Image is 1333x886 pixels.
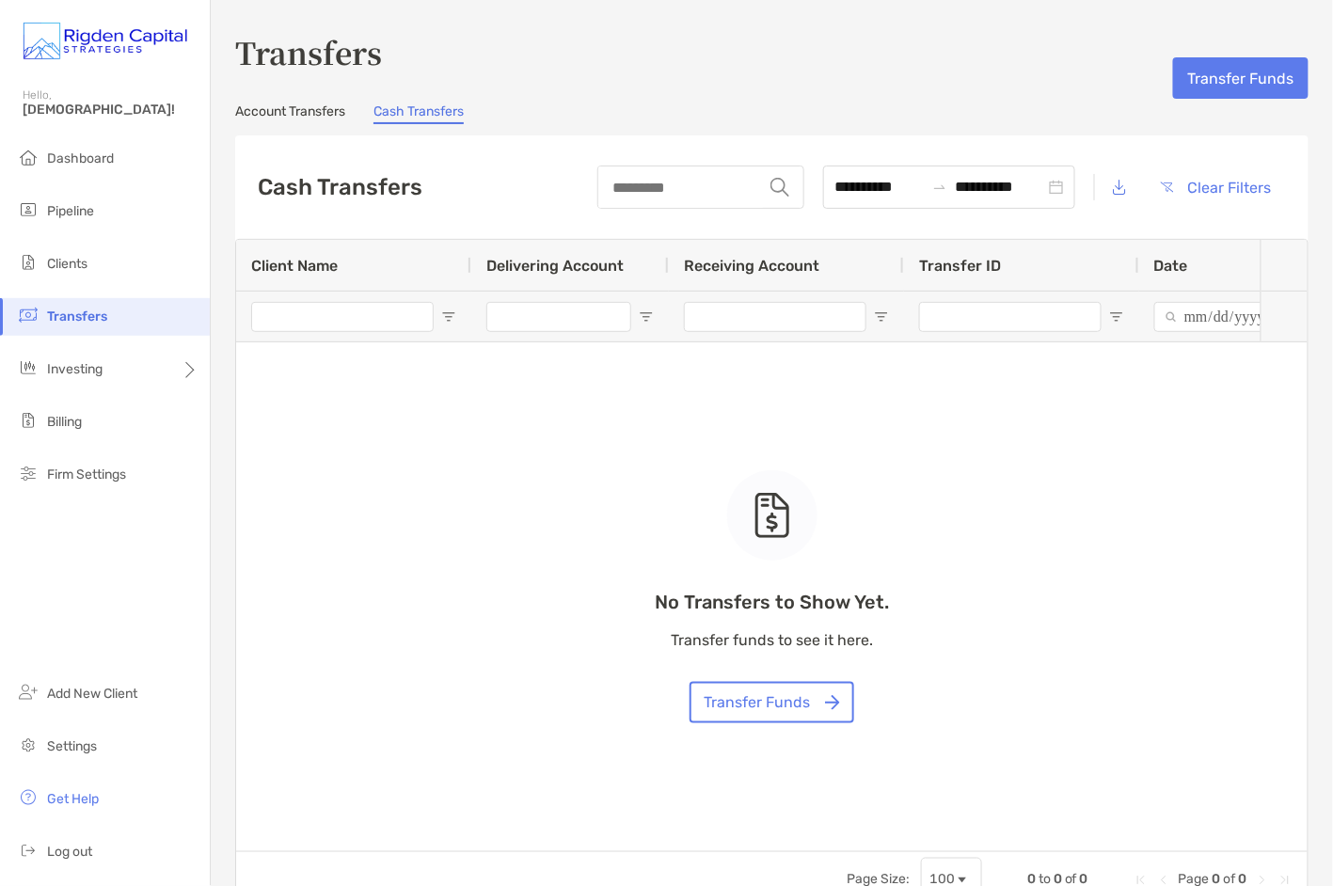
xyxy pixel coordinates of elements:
button: Clear Filters [1146,166,1286,208]
span: Investing [47,361,103,377]
a: Account Transfers [235,103,345,124]
img: input icon [770,178,789,197]
img: transfers icon [17,304,40,326]
span: Firm Settings [47,467,126,483]
button: Transfer Funds [1173,57,1309,99]
img: pipeline icon [17,198,40,221]
h3: Transfers [235,30,1309,73]
span: Dashboard [47,150,114,166]
span: Pipeline [47,203,94,219]
span: Log out [47,844,92,860]
span: [DEMOGRAPHIC_DATA]! [23,102,198,118]
span: Get Help [47,791,99,807]
img: settings icon [17,734,40,756]
span: Transfers [47,309,107,324]
img: button icon [1161,182,1174,193]
img: Zoe Logo [23,8,187,75]
span: Clients [47,256,87,272]
p: Transfer funds to see it here. [655,628,889,652]
img: logout icon [17,839,40,862]
span: Add New Client [47,686,137,702]
img: dashboard icon [17,146,40,168]
a: Cash Transfers [373,103,464,124]
h2: Cash Transfers [258,174,422,200]
img: clients icon [17,251,40,274]
img: button icon [825,695,840,710]
img: get-help icon [17,786,40,809]
img: add_new_client icon [17,681,40,704]
p: No Transfers to Show Yet. [655,591,889,614]
img: billing icon [17,409,40,432]
span: Billing [47,414,82,430]
button: Transfer Funds [690,682,854,723]
img: empty state icon [754,493,791,538]
span: Settings [47,738,97,754]
span: to [932,180,947,195]
img: firm-settings icon [17,462,40,484]
img: investing icon [17,356,40,379]
span: swap-right [932,180,947,195]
